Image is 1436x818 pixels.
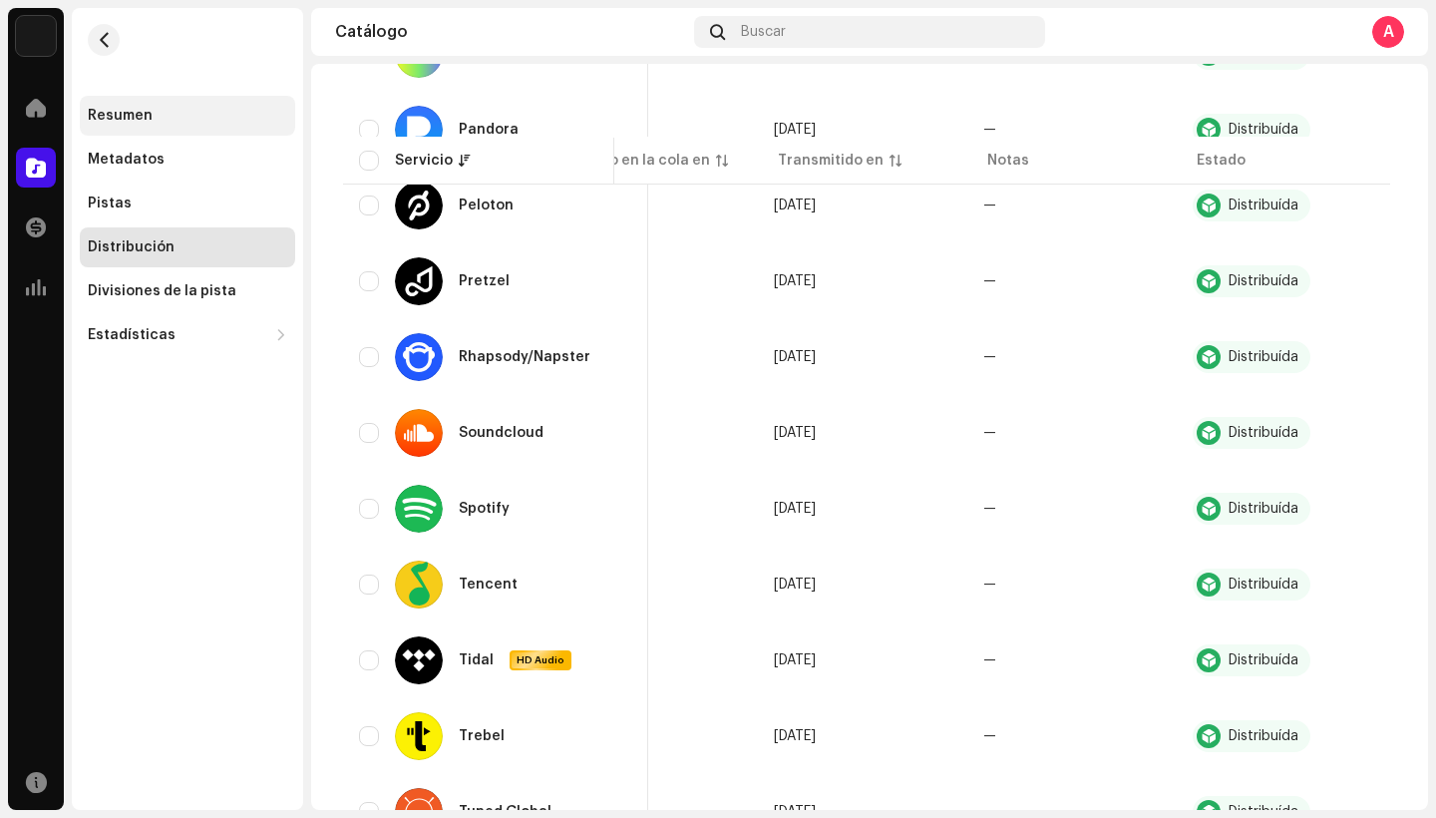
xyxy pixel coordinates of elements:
re-a-table-badge: — [983,274,996,288]
re-a-table-badge: — [983,123,996,137]
div: Spotify [459,502,510,516]
div: Servicio [395,151,453,171]
div: Distribuída [1229,578,1298,592]
div: Tencent [459,578,518,592]
re-m-nav-dropdown: Estadísticas [80,315,295,355]
re-m-nav-item: Divisiones de la pista [80,271,295,311]
span: 8 oct 2025 [774,729,816,743]
div: Pretzel [459,274,510,288]
div: Distribuída [1229,199,1298,212]
div: Rhapsody/Napster [459,350,590,364]
span: HD Audio [512,653,569,667]
div: Soundcloud [459,426,543,440]
div: Pistas [88,196,132,211]
re-a-table-badge: — [983,350,996,364]
span: 8 oct 2025 [774,653,816,667]
div: Tidal [459,653,494,667]
div: Divisiones de la pista [88,283,236,299]
div: Peloton [459,199,514,212]
re-m-nav-item: Pistas [80,184,295,223]
div: Pandora [459,123,519,137]
div: Metadatos [88,152,165,168]
img: 297a105e-aa6c-4183-9ff4-27133c00f2e2 [16,16,56,56]
re-m-nav-item: Metadatos [80,140,295,180]
re-m-nav-item: Distribución [80,227,295,267]
div: Distribución [88,239,175,255]
span: 8 oct 2025 [774,274,816,288]
div: Distribuída [1229,653,1298,667]
div: Distribuída [1229,123,1298,137]
span: 8 oct 2025 [774,578,816,592]
span: 8 oct 2025 [774,123,816,137]
div: Puesto en la cola en [568,151,710,171]
re-a-table-badge: — [983,502,996,516]
div: Distribuída [1229,350,1298,364]
span: 8 oct 2025 [774,502,816,516]
span: Buscar [741,24,786,40]
span: 8 oct 2025 [774,350,816,364]
div: Trebel [459,729,505,743]
div: Distribuída [1229,502,1298,516]
span: 8 oct 2025 [774,426,816,440]
div: Estadísticas [88,327,176,343]
re-a-table-badge: — [983,729,996,743]
div: Transmitido en [778,151,884,171]
div: Resumen [88,108,153,124]
re-a-table-badge: — [983,426,996,440]
div: Distribuída [1229,426,1298,440]
re-a-table-badge: — [983,653,996,667]
div: Distribuída [1229,274,1298,288]
re-a-table-badge: — [983,199,996,212]
re-m-nav-item: Resumen [80,96,295,136]
span: 8 oct 2025 [774,199,816,212]
re-a-table-badge: — [983,578,996,592]
div: A [1372,16,1404,48]
div: Distribuída [1229,729,1298,743]
div: Catálogo [335,24,686,40]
